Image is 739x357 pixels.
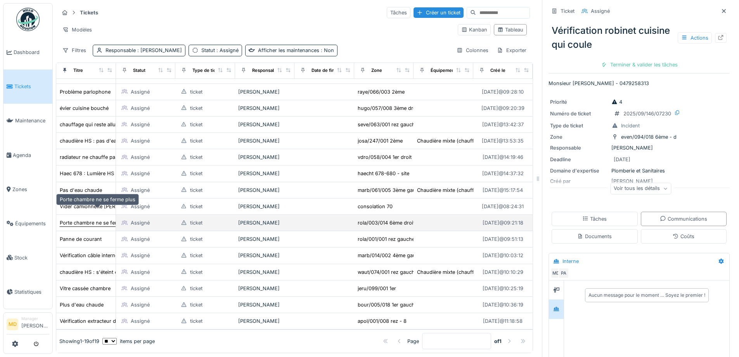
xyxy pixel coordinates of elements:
div: Incident [621,122,640,129]
div: even/094/018 6ème - d [621,133,677,141]
div: Titre [73,67,83,74]
strong: of 1 [494,338,502,345]
div: [PERSON_NAME] [238,252,292,259]
div: [PERSON_NAME] [238,121,292,128]
div: Assigné [131,170,150,177]
div: [PERSON_NAME] [238,153,292,161]
div: PA [558,268,569,279]
a: Équipements [3,206,52,240]
div: Tâches [582,215,607,223]
div: [DATE] @ 08:24:31 [482,203,524,210]
div: Communications [660,215,707,223]
a: Statistiques [3,275,52,309]
div: [DATE] @ 09:51:13 [483,235,523,243]
div: [PERSON_NAME] [238,203,292,210]
div: ticket [190,137,202,145]
p: Monsieur [PERSON_NAME] - 0479258313 [549,80,730,87]
div: Priorité [550,98,608,106]
div: Vérification robinet cuisine qui coule [549,21,730,55]
div: [DATE] @ 09:20:39 [481,104,524,112]
div: bour/005/018 1er gauche [358,301,417,308]
div: [DATE] @ 13:53:35 [482,137,524,145]
div: Ticket [561,7,575,15]
div: Assigné [131,153,150,161]
div: Aucun message pour le moment … Soyez le premier ! [588,292,705,299]
div: Assigné [591,7,610,15]
div: ticket [190,219,202,226]
div: Manager [21,316,49,322]
span: Équipements [15,220,49,227]
div: raye/066/003 2ème [358,88,405,96]
div: 4 [611,98,622,106]
div: Chaudière mixte (chauffage & eau chaude) [417,137,518,145]
div: MD [550,268,561,279]
div: Afficher les maintenances [258,47,334,54]
div: consolation 70 [358,203,393,210]
div: radiateur ne chauffe pas [60,153,118,161]
div: Assigné [131,285,150,292]
div: Vérification extracteur d'humidité [60,317,138,325]
div: Assigné [131,104,150,112]
span: : [PERSON_NAME] [136,47,182,53]
div: ticket [190,88,202,96]
div: ticket [190,104,202,112]
div: Porte chambre ne se ferme plus [56,194,139,205]
div: Modèles [59,24,95,35]
div: Problème parlophone [60,88,111,96]
div: ticket [190,121,202,128]
div: [DATE] @ 11:18:58 [483,317,523,325]
span: Stock [14,254,49,261]
div: [PERSON_NAME] [238,137,292,145]
div: Pas d'eau chaude [60,186,102,194]
div: évier cuisine bouché [60,104,109,112]
div: Assigné [131,235,150,243]
div: [PERSON_NAME] [238,268,292,276]
div: Assigné [131,121,150,128]
div: Kanban [461,26,487,33]
span: Dashboard [14,49,49,56]
div: rola/001/001 rez gauche [358,235,415,243]
div: [PERSON_NAME] [238,170,292,177]
div: Chaudière mixte (chauffage & eau chaude) [417,268,518,276]
div: items per page [102,338,155,345]
div: ticket [190,285,202,292]
div: Documents [577,233,612,240]
div: Assigné [131,268,150,276]
a: Stock [3,240,52,275]
div: [DATE] @ 09:28:10 [482,88,524,96]
div: ticket [190,153,202,161]
div: [DATE] @ 15:17:54 [483,186,523,194]
img: Badge_color-CXgf-gQk.svg [16,8,40,31]
div: [PERSON_NAME] [238,219,292,226]
span: : Non [319,47,334,53]
div: Zone [550,133,608,141]
div: Tableau [497,26,523,33]
div: [DATE] @ 13:42:37 [482,121,524,128]
span: : Assigné [215,47,239,53]
div: chaudière HS : pas d'eau chaude [60,137,138,145]
div: [PERSON_NAME] [238,285,292,292]
div: Assigné [131,88,150,96]
div: Assigné [131,252,150,259]
div: Showing 1 - 19 of 19 [59,338,99,345]
div: ticket [190,268,202,276]
div: Voir tous les détails [610,183,671,194]
a: Maintenance [3,104,52,138]
div: josa/247/001 2ème [358,137,403,145]
div: ticket [190,186,202,194]
div: Terminer & valider les tâches [598,59,681,70]
div: haecht 678-680 - site [358,170,409,177]
div: ticket [190,203,202,210]
div: Page [407,338,419,345]
div: marb/061/005 3ème gauche [358,186,424,194]
div: waut/074/001 rez gauche [358,268,417,276]
div: Chaudière mixte (chauffage & eau chaude) [417,186,518,194]
div: [DATE] @ 10:36:19 [483,301,523,308]
div: [PERSON_NAME] [550,144,728,152]
div: Date de fin prévue [312,67,351,74]
div: Deadline [550,156,608,163]
div: jeru/099/001 1er [358,285,396,292]
span: Maintenance [15,117,49,124]
span: Zones [12,186,49,193]
a: Dashboard [3,35,52,70]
